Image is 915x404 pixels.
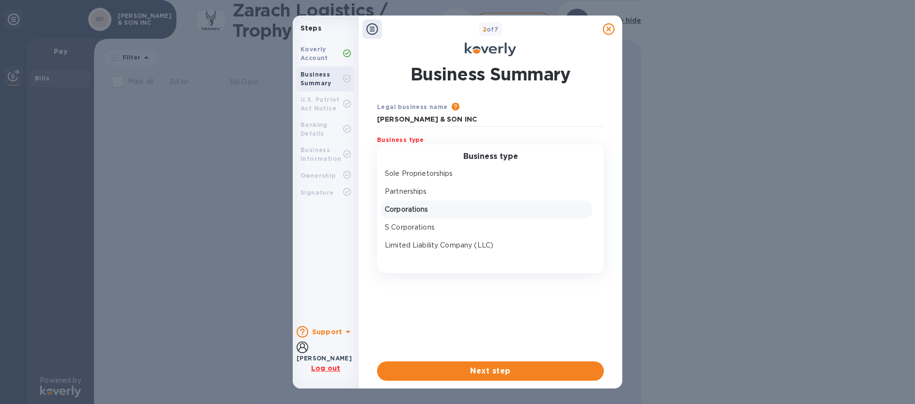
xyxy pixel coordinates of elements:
[385,222,588,233] p: S Corporations
[300,24,321,32] b: Steps
[377,112,604,127] input: Enter legal business name
[377,103,448,110] b: Legal business name
[385,365,596,377] span: Next step
[463,152,518,161] h3: Business type
[300,71,331,87] b: Business Summary
[385,204,588,215] p: Corporations
[300,189,334,196] b: Signature
[385,240,588,250] p: Limited Liability Company (LLC)
[377,361,604,381] button: Next step
[377,136,424,143] b: Business type
[300,121,328,137] b: Banking Details
[312,328,342,336] b: Support
[297,355,352,362] b: [PERSON_NAME]
[377,146,447,156] p: Select business type
[483,26,499,33] b: of 7
[300,96,340,112] b: U.S. Patriot Act Notice
[300,146,341,162] b: Business Information
[311,364,340,372] u: Log out
[483,26,487,33] span: 2
[410,62,570,86] h1: Business Summary
[385,169,588,179] p: Sole Proprietorships
[385,186,588,197] p: Partnerships
[300,172,336,179] b: Ownership
[300,46,328,62] b: Koverly Account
